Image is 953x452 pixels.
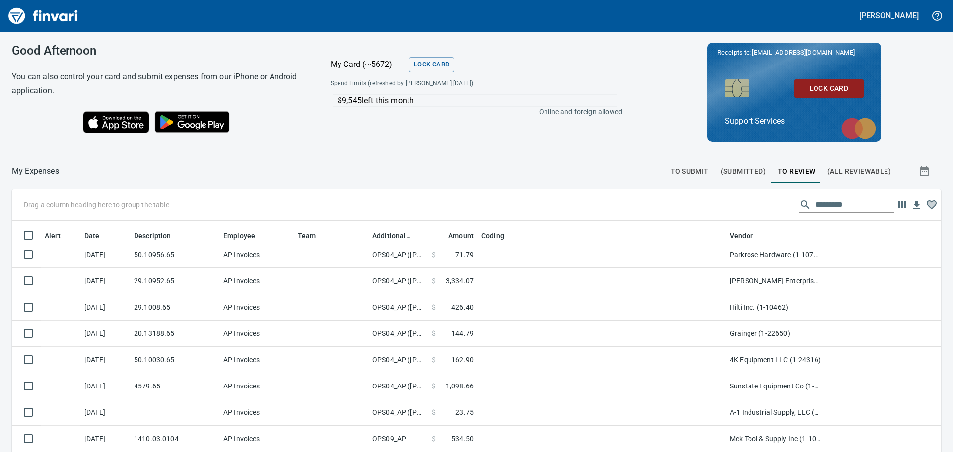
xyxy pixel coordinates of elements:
[481,230,504,242] span: Coding
[726,242,825,268] td: Parkrose Hardware (1-10776)
[721,165,766,178] span: (Submitted)
[80,373,130,399] td: [DATE]
[45,230,73,242] span: Alert
[730,230,753,242] span: Vendor
[446,276,474,286] span: 3,334.07
[298,230,316,242] span: Team
[223,230,268,242] span: Employee
[432,302,436,312] span: $
[45,230,61,242] span: Alert
[451,355,474,365] span: 162.90
[432,381,436,391] span: $
[80,321,130,347] td: [DATE]
[836,113,881,144] img: mastercard.svg
[368,347,428,373] td: OPS04_AP ([PERSON_NAME], [PERSON_NAME], [PERSON_NAME], [PERSON_NAME], [PERSON_NAME])
[80,294,130,321] td: [DATE]
[6,4,80,28] img: Finvari
[130,347,219,373] td: 50.10030.65
[726,373,825,399] td: Sunstate Equipment Co (1-30297)
[219,294,294,321] td: AP Invoices
[432,355,436,365] span: $
[857,8,921,23] button: [PERSON_NAME]
[435,230,474,242] span: Amount
[455,250,474,259] span: 71.79
[12,70,306,98] h6: You can also control your card and submit expenses from our iPhone or Android application.
[219,242,294,268] td: AP Invoices
[432,328,436,338] span: $
[130,242,219,268] td: 50.10956.65
[751,48,855,57] span: [EMAIL_ADDRESS][DOMAIN_NAME]
[726,321,825,347] td: Grainger (1-22650)
[432,276,436,286] span: $
[24,200,169,210] p: Drag a column heading here to group the table
[331,79,547,89] span: Spend Limits (refreshed by [PERSON_NAME] [DATE])
[451,434,474,444] span: 534.50
[368,426,428,452] td: OPS09_AP
[223,230,255,242] span: Employee
[219,268,294,294] td: AP Invoices
[409,57,454,72] button: Lock Card
[298,230,329,242] span: Team
[794,79,864,98] button: Lock Card
[802,82,856,95] span: Lock Card
[726,347,825,373] td: 4K Equipment LLC (1-24316)
[368,242,428,268] td: OPS04_AP ([PERSON_NAME], [PERSON_NAME], [PERSON_NAME], [PERSON_NAME], [PERSON_NAME])
[368,294,428,321] td: OPS04_AP ([PERSON_NAME], [PERSON_NAME], [PERSON_NAME], [PERSON_NAME], [PERSON_NAME])
[451,328,474,338] span: 144.79
[671,165,709,178] span: To Submit
[717,48,871,58] p: Receipts to:
[130,294,219,321] td: 29.1008.65
[134,230,171,242] span: Description
[80,268,130,294] td: [DATE]
[219,373,294,399] td: AP Invoices
[778,165,816,178] span: To Review
[481,230,517,242] span: Coding
[726,294,825,321] td: Hilti Inc. (1-10462)
[130,321,219,347] td: 20.13188.65
[338,95,617,107] p: $9,545 left this month
[726,399,825,426] td: A-1 Industrial Supply, LLC (1-29744)
[894,197,909,212] button: Choose columns to display
[219,321,294,347] td: AP Invoices
[219,426,294,452] td: AP Invoices
[368,373,428,399] td: OPS04_AP ([PERSON_NAME], [PERSON_NAME], [PERSON_NAME], [PERSON_NAME], [PERSON_NAME])
[448,230,474,242] span: Amount
[12,44,306,58] h3: Good Afternoon
[80,242,130,268] td: [DATE]
[149,106,235,138] img: Get it on Google Play
[80,399,130,426] td: [DATE]
[368,321,428,347] td: OPS04_AP ([PERSON_NAME], [PERSON_NAME], [PERSON_NAME], [PERSON_NAME], [PERSON_NAME])
[726,426,825,452] td: Mck Tool & Supply Inc (1-10644)
[909,198,924,213] button: Download Table
[432,407,436,417] span: $
[414,59,449,70] span: Lock Card
[12,165,59,177] p: My Expenses
[130,426,219,452] td: 1410.03.0104
[323,107,622,117] p: Online and foreign allowed
[80,426,130,452] td: [DATE]
[368,268,428,294] td: OPS04_AP ([PERSON_NAME], [PERSON_NAME], [PERSON_NAME], [PERSON_NAME], [PERSON_NAME])
[909,159,941,183] button: Show transactions within a particular date range
[924,197,939,212] button: Column choices favorited. Click to reset to default
[372,230,411,242] span: Additional Reviewer
[726,268,825,294] td: [PERSON_NAME] Enterprises Inc (1-10368)
[331,59,405,70] p: My Card (···5672)
[446,381,474,391] span: 1,098.66
[80,347,130,373] td: [DATE]
[219,399,294,426] td: AP Invoices
[827,165,891,178] span: (All Reviewable)
[455,407,474,417] span: 23.75
[432,250,436,259] span: $
[84,230,100,242] span: Date
[859,10,919,21] h5: [PERSON_NAME]
[83,111,149,133] img: Download on the App Store
[432,434,436,444] span: $
[84,230,113,242] span: Date
[368,399,428,426] td: OPS04_AP ([PERSON_NAME], [PERSON_NAME], [PERSON_NAME], [PERSON_NAME], [PERSON_NAME])
[725,115,864,127] p: Support Services
[451,302,474,312] span: 426.40
[219,347,294,373] td: AP Invoices
[134,230,184,242] span: Description
[372,230,424,242] span: Additional Reviewer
